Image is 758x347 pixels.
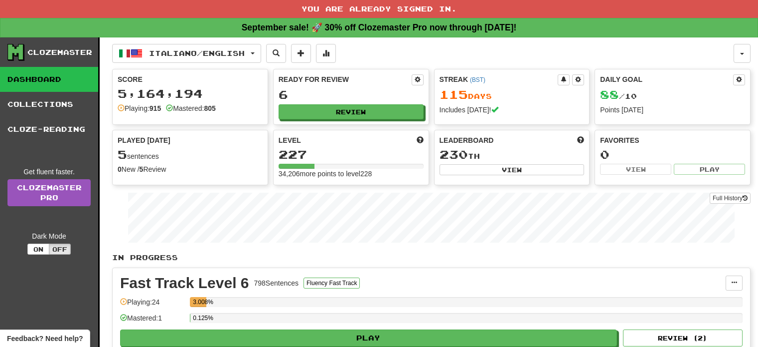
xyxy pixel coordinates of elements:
[279,104,424,119] button: Review
[120,330,617,347] button: Play
[600,92,637,100] span: / 10
[150,104,161,112] strong: 915
[316,44,336,63] button: More stats
[204,104,215,112] strong: 805
[279,135,301,145] span: Level
[266,44,286,63] button: Search sentences
[417,135,424,145] span: Score more points to level up
[120,297,185,314] div: Playing: 24
[118,164,263,174] div: New / Review
[279,148,424,161] div: 227
[291,44,311,63] button: Add sentence to collection
[242,22,517,32] strong: September sale! 🚀 30% off Clozemaster Pro now through [DATE]!
[140,165,144,173] strong: 5
[118,135,170,145] span: Played [DATE]
[440,147,468,161] span: 230
[118,103,161,113] div: Playing:
[440,164,585,175] button: View
[279,169,424,179] div: 34,206 more points to level 228
[279,88,424,101] div: 6
[120,313,185,330] div: Mastered: 1
[600,148,745,161] div: 0
[7,231,91,241] div: Dark Mode
[440,87,468,101] span: 115
[600,87,619,101] span: 88
[118,87,263,100] div: 5,164,194
[440,88,585,101] div: Day s
[440,74,558,84] div: Streak
[600,135,745,145] div: Favorites
[710,193,751,204] button: Full History
[112,253,751,263] p: In Progress
[118,147,127,161] span: 5
[440,135,494,145] span: Leaderboard
[7,334,83,344] span: Open feedback widget
[470,76,485,83] a: (BST)
[600,164,671,175] button: View
[112,44,261,63] button: Italiano/English
[440,148,585,161] div: th
[27,47,92,57] div: Clozemaster
[49,244,71,255] button: Off
[303,278,360,289] button: Fluency Fast Track
[149,49,245,57] span: Italiano / English
[166,103,216,113] div: Mastered:
[118,165,122,173] strong: 0
[623,330,743,347] button: Review (2)
[7,179,91,206] a: ClozemasterPro
[27,244,49,255] button: On
[120,276,249,291] div: Fast Track Level 6
[600,105,745,115] div: Points [DATE]
[7,167,91,177] div: Get fluent faster.
[118,74,263,84] div: Score
[577,135,584,145] span: This week in points, UTC
[193,297,206,307] div: 3.008%
[440,105,585,115] div: Includes [DATE]!
[279,74,412,84] div: Ready for Review
[254,278,299,288] div: 798 Sentences
[118,148,263,161] div: sentences
[674,164,745,175] button: Play
[600,74,733,85] div: Daily Goal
